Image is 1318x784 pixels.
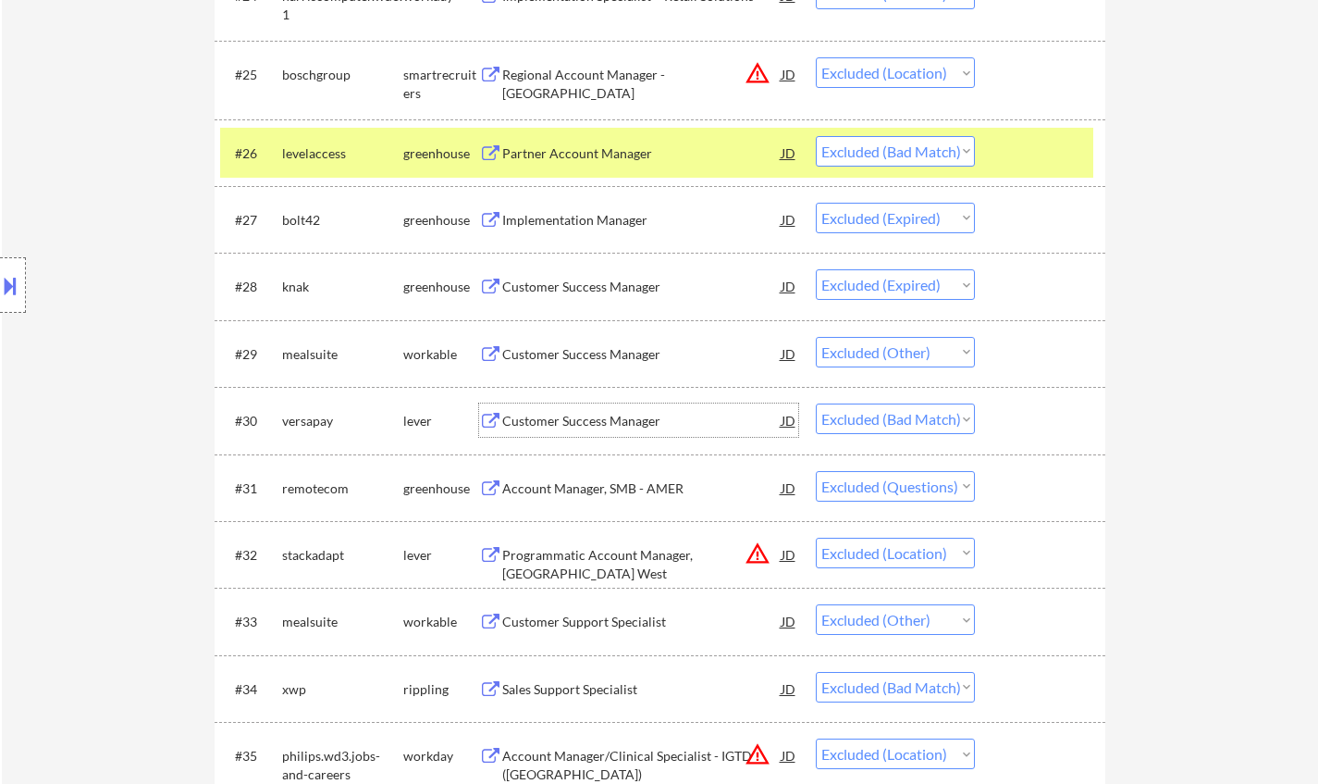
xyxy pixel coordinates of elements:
div: Customer Success Manager [502,278,782,296]
div: #34 [235,680,267,699]
div: Programmatic Account Manager, [GEOGRAPHIC_DATA] West [502,546,782,582]
div: greenhouse [403,278,479,296]
div: Account Manager, SMB - AMER [502,479,782,498]
div: stackadapt [282,546,403,565]
div: #32 [235,546,267,565]
div: workday [403,747,479,765]
div: Customer Success Manager [502,412,782,430]
div: JD [780,57,798,91]
div: JD [780,471,798,504]
div: Account Manager/Clinical Specialist - IGTD ([GEOGRAPHIC_DATA]) [502,747,782,783]
div: Regional Account Manager - [GEOGRAPHIC_DATA] [502,66,782,102]
div: JD [780,604,798,638]
div: bolt42 [282,211,403,230]
div: greenhouse [403,211,479,230]
div: JD [780,672,798,705]
div: philips.wd3.jobs-and-careers [282,747,403,783]
div: #31 [235,479,267,498]
div: rippling [403,680,479,699]
div: JD [780,404,798,437]
div: workable [403,613,479,631]
button: warning_amber [745,60,770,86]
div: Customer Support Specialist [502,613,782,631]
div: Sales Support Specialist [502,680,782,699]
div: versapay [282,412,403,430]
div: JD [780,538,798,571]
div: mealsuite [282,613,403,631]
div: JD [780,136,798,169]
div: JD [780,337,798,370]
div: xwp [282,680,403,699]
div: levelaccess [282,144,403,163]
div: Partner Account Manager [502,144,782,163]
div: lever [403,412,479,430]
button: warning_amber [745,541,770,566]
div: greenhouse [403,144,479,163]
div: mealsuite [282,345,403,364]
div: JD [780,203,798,236]
div: #33 [235,613,267,631]
div: greenhouse [403,479,479,498]
div: workable [403,345,479,364]
div: smartrecruiters [403,66,479,102]
div: JD [780,739,798,772]
div: #35 [235,747,267,765]
div: remotecom [282,479,403,498]
div: Customer Success Manager [502,345,782,364]
div: knak [282,278,403,296]
div: Implementation Manager [502,211,782,230]
button: warning_amber [745,741,770,767]
div: lever [403,546,479,565]
div: #25 [235,66,267,84]
div: JD [780,269,798,303]
div: boschgroup [282,66,403,84]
